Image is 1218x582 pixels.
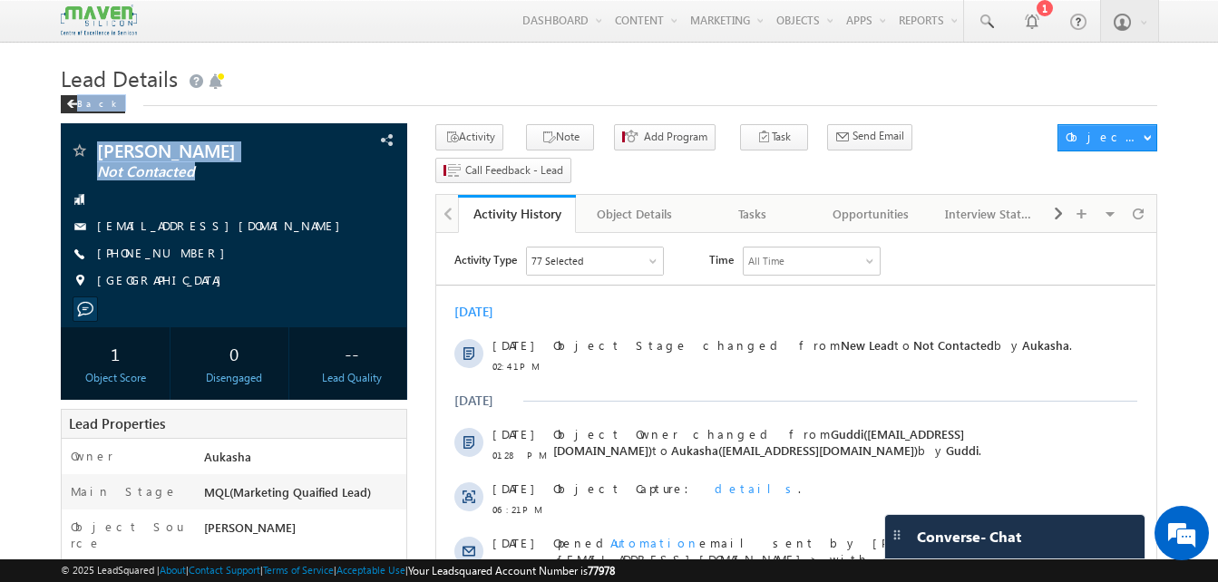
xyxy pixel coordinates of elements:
a: Object Details [576,195,694,233]
span: [DATE] [56,516,97,532]
div: All Time [312,20,348,36]
span: [DATE] [56,247,97,264]
img: Custom Logo [61,5,137,36]
a: Interview Status [931,195,1048,233]
span: Call Feedback - Lead [465,162,563,179]
span: New Lead [448,382,502,397]
button: Activity [435,124,503,150]
a: Tasks [695,195,813,233]
span: 04:17 PM [56,323,111,339]
a: Back [61,94,134,110]
span: Lead Details [61,63,178,92]
span: [GEOGRAPHIC_DATA] [97,272,230,290]
span: Object Capture: [117,247,264,263]
span: [DATE] [56,193,97,209]
span: 04:13 PM [56,403,111,419]
span: . [117,318,630,366]
span: Object Stage changed from to by . [117,104,636,120]
span: [PERSON_NAME] [97,141,310,160]
label: Object Source [71,519,187,551]
span: +1 [674,310,692,332]
span: © 2025 LeadSquared | | | | | [61,562,615,579]
div: Object Score [65,370,165,386]
span: Your Leadsquared Account Number is [408,564,615,577]
span: Guddi([EMAIL_ADDRESS][DOMAIN_NAME]) [117,193,528,225]
span: [DATE] [56,104,97,121]
label: Main Stage [71,483,178,500]
div: Sales Activity,Program,Email Bounced,Email Link Clicked,Email Marked Spam & 72 more.. [91,15,227,42]
a: [EMAIL_ADDRESS][DOMAIN_NAME] [97,218,349,233]
a: Acceptable Use [336,564,405,576]
span: Activity Type [18,14,81,41]
span: Not Contacted [97,163,310,181]
button: Call Feedback - Lead [435,158,571,184]
div: Back [61,95,125,113]
span: New [404,382,429,397]
div: Disengaged [184,370,284,386]
span: Automation [174,302,263,317]
span: Welcome to the Executive MTech in VLSI Design - Your Journey Begins Now! [117,318,630,366]
div: Opportunities [827,203,914,225]
span: details [278,516,362,531]
span: [PHONE_NUMBER] [97,245,234,263]
span: [DATE] [56,302,97,318]
a: Terms of Service [263,564,334,576]
span: Aukasha [586,104,633,120]
span: Guddi [510,209,542,225]
div: by [PERSON_NAME]<[EMAIL_ADDRESS][DOMAIN_NAME]>. [117,436,643,500]
span: Add Program [644,129,707,145]
div: Object Details [590,203,677,225]
label: Owner [71,448,113,464]
span: 12:25 PM [56,537,111,553]
span: 02:41 PM [56,125,111,141]
div: 0 [184,336,284,370]
div: [DATE] [18,71,77,87]
div: [PERSON_NAME] [200,519,406,544]
span: 01:28 PM [56,214,111,230]
div: MQL(Marketing Quaified Lead) [200,483,406,509]
button: Send Email [827,124,912,150]
div: . [117,247,643,264]
a: Activity History [458,195,576,233]
div: 1 [65,336,165,370]
img: carter-drag [890,528,904,542]
span: Sent email with subject [117,436,457,451]
span: details [278,247,362,263]
div: . [117,516,643,532]
button: Object Actions [1057,124,1157,151]
span: 77978 [588,564,615,577]
span: Converse - Chat [917,529,1021,545]
a: About [160,564,186,576]
span: System [530,382,570,397]
div: Activity History [472,205,562,222]
button: Task [740,124,808,150]
a: Contact Support [189,564,260,576]
span: Object Owner changed from to by . [117,193,545,225]
span: Automation [160,436,248,451]
span: Aukasha [204,449,251,464]
a: Opportunities [813,195,931,233]
button: Add Program [614,124,716,150]
span: New Lead [404,104,458,120]
span: Time [273,14,297,41]
div: Lead Quality [302,370,402,386]
span: 06:21 PM [56,268,111,285]
span: Lead Properties [69,414,165,432]
span: Send Email [853,128,904,144]
span: Object Capture: [117,516,264,531]
span: [DATE] [56,382,97,398]
div: Tasks [709,203,796,225]
div: Object Actions [1066,129,1143,145]
div: -- [302,336,402,370]
span: Aukasha([EMAIL_ADDRESS][DOMAIN_NAME]) [235,209,482,225]
span: 12:25 PM [56,457,111,473]
div: [DATE] [18,160,77,176]
span: [DATE] [56,436,97,452]
span: Object Stage changed from to by . [117,382,572,397]
button: Note [526,124,594,150]
div: 77 Selected [95,20,147,36]
span: Not Contacted [477,104,558,120]
span: Opened email sent by [PERSON_NAME]<[EMAIL_ADDRESS][DOMAIN_NAME]> with subject [117,302,555,334]
span: Welcome to the Executive MTech in VLSI Design - Your Journey Begins Now! [117,436,636,484]
div: Interview Status [945,203,1032,225]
